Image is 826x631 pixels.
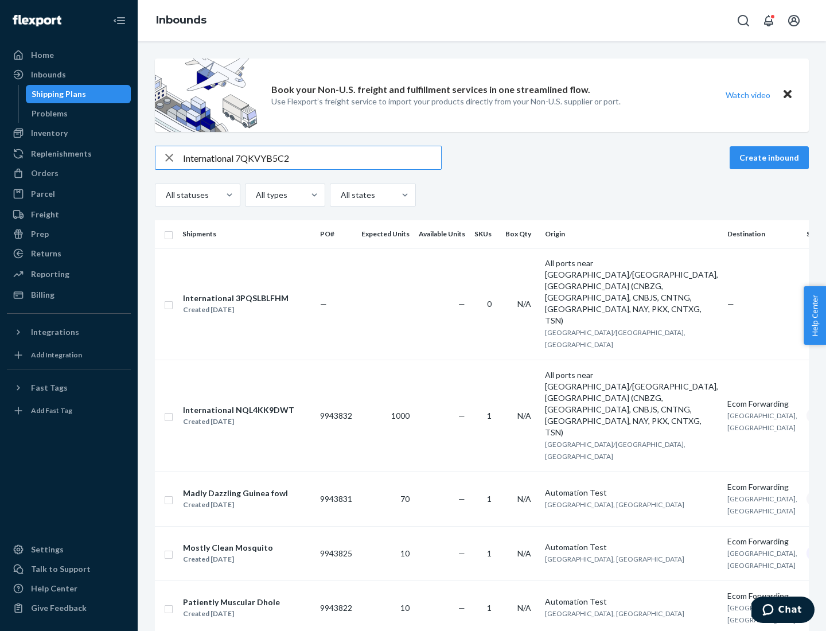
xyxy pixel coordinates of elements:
span: 1000 [391,411,410,420]
span: 70 [400,494,410,504]
div: Automation Test [545,487,718,498]
div: Ecom Forwarding [727,536,797,547]
a: Help Center [7,579,131,598]
span: [GEOGRAPHIC_DATA], [GEOGRAPHIC_DATA] [545,555,684,563]
a: Inventory [7,124,131,142]
span: N/A [517,494,531,504]
td: 9943831 [315,472,357,526]
a: Problems [26,104,131,123]
div: Patiently Muscular Dhole [183,597,280,608]
span: [GEOGRAPHIC_DATA], [GEOGRAPHIC_DATA] [727,494,797,515]
span: — [458,548,465,558]
button: Talk to Support [7,560,131,578]
button: Help Center [804,286,826,345]
div: Home [31,49,54,61]
span: 10 [400,548,410,558]
input: All types [255,189,256,201]
button: Open account menu [782,9,805,32]
div: Fast Tags [31,382,68,394]
button: Open Search Box [732,9,755,32]
div: Help Center [31,583,77,594]
button: Create inbound [730,146,809,169]
div: Created [DATE] [183,608,280,620]
span: — [727,299,734,309]
span: [GEOGRAPHIC_DATA], [GEOGRAPHIC_DATA] [727,603,797,624]
a: Parcel [7,185,131,203]
th: Destination [723,220,802,248]
div: Created [DATE] [183,304,289,315]
a: Prep [7,225,131,243]
button: Integrations [7,323,131,341]
span: [GEOGRAPHIC_DATA], [GEOGRAPHIC_DATA] [545,609,684,618]
th: PO# [315,220,357,248]
span: 1 [487,548,492,558]
div: All ports near [GEOGRAPHIC_DATA]/[GEOGRAPHIC_DATA], [GEOGRAPHIC_DATA] (CNBZG, [GEOGRAPHIC_DATA], ... [545,258,718,326]
div: Reporting [31,268,69,280]
div: Prep [31,228,49,240]
a: Billing [7,286,131,304]
td: 9943825 [315,526,357,581]
span: N/A [517,548,531,558]
div: Freight [31,209,59,220]
a: Settings [7,540,131,559]
div: Ecom Forwarding [727,481,797,493]
a: Replenishments [7,145,131,163]
a: Home [7,46,131,64]
div: Ecom Forwarding [727,590,797,602]
a: Returns [7,244,131,263]
span: N/A [517,299,531,309]
span: 0 [487,299,492,309]
span: [GEOGRAPHIC_DATA], [GEOGRAPHIC_DATA] [727,549,797,570]
span: — [320,299,327,309]
div: Created [DATE] [183,554,273,565]
span: N/A [517,603,531,613]
div: Billing [31,289,54,301]
th: Expected Units [357,220,414,248]
span: 1 [487,411,492,420]
a: Add Fast Tag [7,402,131,420]
input: All statuses [165,189,166,201]
p: Book your Non-U.S. freight and fulfillment services in one streamlined flow. [271,83,590,96]
div: Give Feedback [31,602,87,614]
a: Inbounds [7,65,131,84]
button: Open notifications [757,9,780,32]
th: Box Qty [501,220,540,248]
div: Shipping Plans [32,88,86,100]
span: [GEOGRAPHIC_DATA]/[GEOGRAPHIC_DATA], [GEOGRAPHIC_DATA] [545,328,685,349]
iframe: Opens a widget where you can chat to one of our agents [751,597,815,625]
span: 1 [487,603,492,613]
div: Returns [31,248,61,259]
div: International 3PQSLBLFHM [183,293,289,304]
div: All ports near [GEOGRAPHIC_DATA]/[GEOGRAPHIC_DATA], [GEOGRAPHIC_DATA] (CNBZG, [GEOGRAPHIC_DATA], ... [545,369,718,438]
span: [GEOGRAPHIC_DATA]/[GEOGRAPHIC_DATA], [GEOGRAPHIC_DATA] [545,440,685,461]
div: Integrations [31,326,79,338]
div: Orders [31,168,59,179]
p: Use Flexport’s freight service to import your products directly from your Non-U.S. supplier or port. [271,96,621,107]
span: — [458,603,465,613]
div: Add Integration [31,350,82,360]
th: Origin [540,220,723,248]
button: Close [780,87,795,103]
a: Orders [7,164,131,182]
th: Available Units [414,220,470,248]
span: N/A [517,411,531,420]
div: International NQL4KK9DWT [183,404,294,416]
span: — [458,494,465,504]
a: Add Integration [7,346,131,364]
button: Close Navigation [108,9,131,32]
span: 10 [400,603,410,613]
input: All states [340,189,341,201]
div: Ecom Forwarding [727,398,797,410]
button: Fast Tags [7,379,131,397]
span: — [458,299,465,309]
div: Talk to Support [31,563,91,575]
div: Parcel [31,188,55,200]
button: Give Feedback [7,599,131,617]
span: [GEOGRAPHIC_DATA], [GEOGRAPHIC_DATA] [545,500,684,509]
img: Flexport logo [13,15,61,26]
ol: breadcrumbs [147,4,216,37]
span: 1 [487,494,492,504]
div: Automation Test [545,596,718,607]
